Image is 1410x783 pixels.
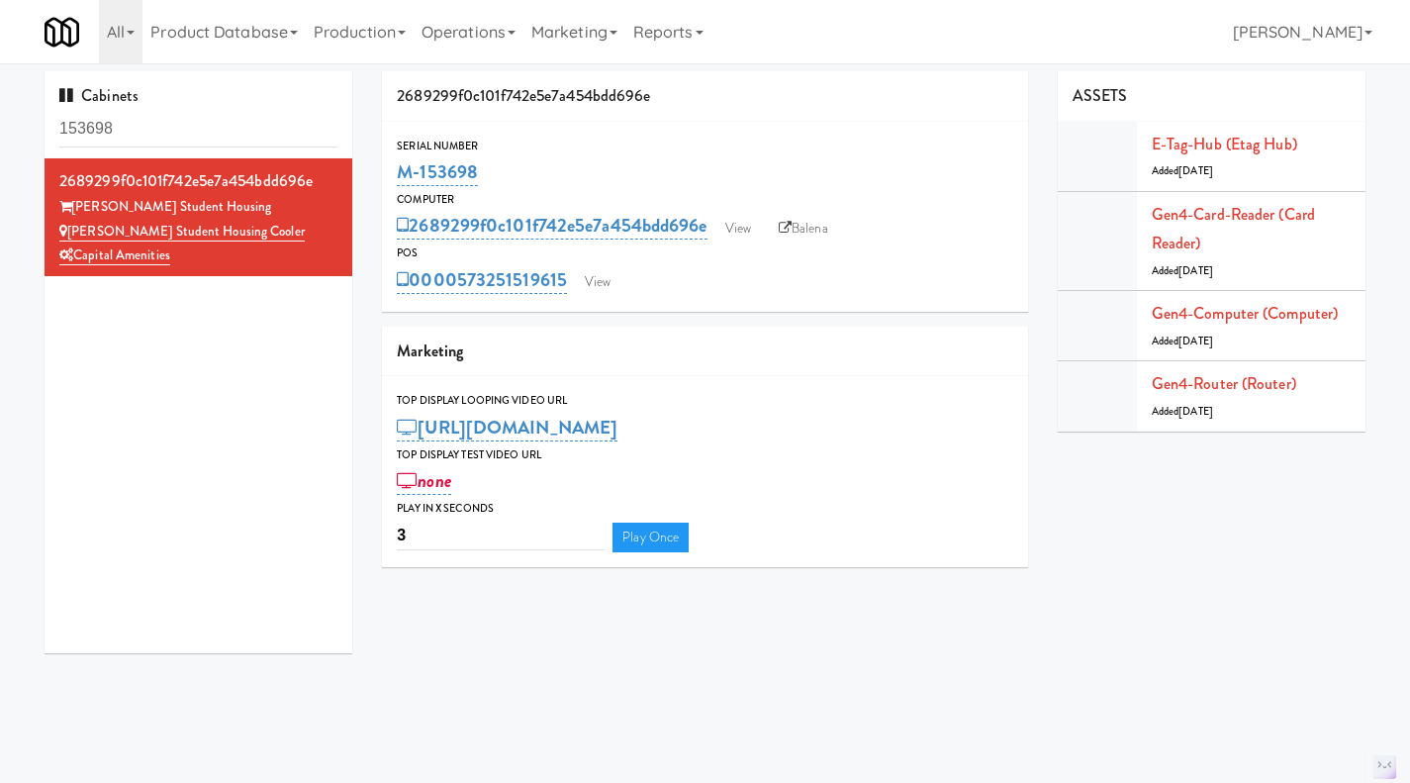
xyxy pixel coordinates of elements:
span: Added [1152,163,1213,178]
a: none [397,467,451,495]
a: View [715,214,761,244]
div: Top Display Looping Video Url [397,391,1013,411]
a: E-tag-hub (Etag Hub) [1152,133,1297,155]
div: Top Display Test Video Url [397,445,1013,465]
div: POS [397,244,1013,263]
li: 2689299f0c101f742e5e7a454bdd696e[PERSON_NAME] Student Housing [PERSON_NAME] Student Housing Coole... [45,158,352,276]
a: Balena [769,214,838,244]
span: Marketing [397,340,463,362]
a: 0000573251519615 [397,266,567,294]
a: [PERSON_NAME] Student Housing Cooler [59,222,305,242]
span: Added [1152,334,1213,348]
div: Computer [397,190,1013,210]
div: 2689299f0c101f742e5e7a454bdd696e [382,71,1028,122]
a: Gen4-computer (Computer) [1152,302,1338,325]
a: View [575,267,620,297]
div: Play in X seconds [397,499,1013,519]
a: M-153698 [397,158,478,186]
a: 2689299f0c101f742e5e7a454bdd696e [397,212,706,240]
div: 2689299f0c101f742e5e7a454bdd696e [59,166,337,196]
a: Gen4-card-reader (Card Reader) [1152,203,1315,255]
span: [DATE] [1178,263,1213,278]
span: ASSETS [1073,84,1128,107]
span: [DATE] [1178,334,1213,348]
div: [PERSON_NAME] Student Housing [59,195,337,220]
a: Gen4-router (Router) [1152,372,1296,395]
span: Added [1152,263,1213,278]
input: Search cabinets [59,111,337,147]
a: Capital Amenities [59,245,170,265]
span: Added [1152,404,1213,419]
span: Cabinets [59,84,139,107]
a: [URL][DOMAIN_NAME] [397,414,617,441]
img: Micromart [45,15,79,49]
div: Serial Number [397,137,1013,156]
span: [DATE] [1178,404,1213,419]
span: [DATE] [1178,163,1213,178]
a: Play Once [612,523,689,552]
